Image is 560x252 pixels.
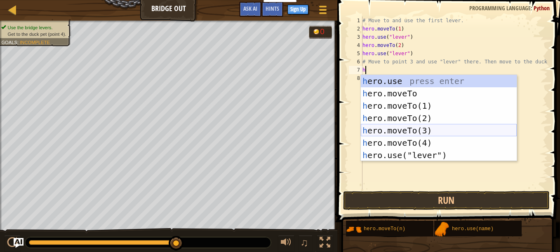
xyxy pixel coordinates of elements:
[4,235,21,252] button: Ctrl + P: Play
[534,4,550,12] span: Python
[17,40,20,45] span: :
[8,25,53,30] span: Use the bridge levers.
[14,238,24,248] button: Ask AI
[287,5,308,14] button: Sign Up
[434,222,450,237] img: portrait.png
[531,4,534,12] span: :
[349,66,362,74] div: 7
[266,5,279,12] span: Hints
[452,226,494,232] span: hero.use(name)
[309,26,332,39] div: Team 'humans' has 0 gold.
[349,49,362,58] div: 5
[20,40,50,45] span: Incomplete
[343,191,550,210] button: Run
[320,28,328,35] div: 0
[239,2,261,17] button: Ask AI
[349,33,362,41] div: 3
[317,235,333,252] button: Toggle fullscreen
[299,235,313,252] button: ♫
[349,58,362,66] div: 6
[364,226,405,232] span: hero.moveTo(n)
[346,222,362,237] img: portrait.png
[1,40,17,45] span: Goals
[349,41,362,49] div: 4
[8,31,66,37] span: Get to the duck pet (point 4).
[300,236,308,249] span: ♫
[1,31,66,37] li: Get to the duck pet (point 4).
[243,5,257,12] span: Ask AI
[313,2,333,21] button: Show game menu
[1,24,66,31] li: Use the bridge levers.
[278,235,294,252] button: Adjust volume
[349,25,362,33] div: 2
[349,74,362,82] div: 8
[469,4,531,12] span: Programming language
[349,16,362,25] div: 1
